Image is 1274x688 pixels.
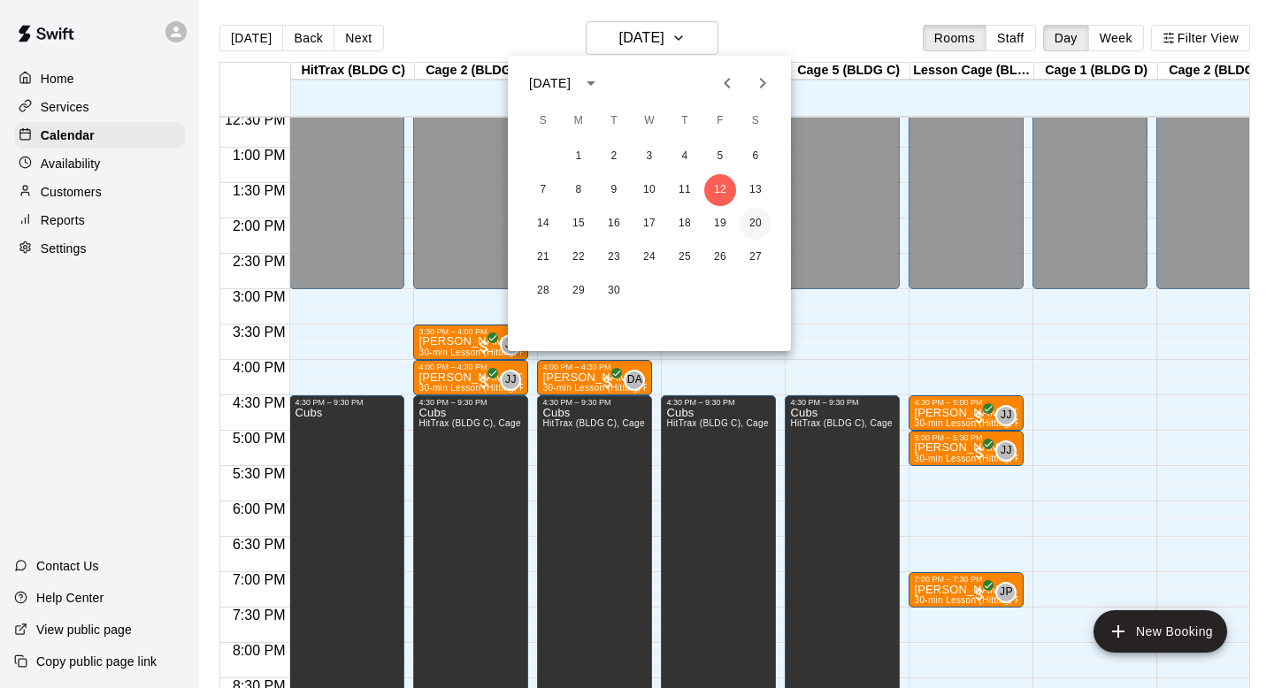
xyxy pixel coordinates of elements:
span: Wednesday [633,103,665,139]
button: 1 [563,141,595,172]
span: Tuesday [598,103,630,139]
div: [DATE] [529,74,571,93]
button: 6 [740,141,771,172]
button: 12 [704,174,736,206]
button: 22 [563,241,595,273]
button: calendar view is open, switch to year view [576,68,606,98]
button: 11 [669,174,701,206]
button: 8 [563,174,595,206]
button: 4 [669,141,701,172]
button: 30 [598,275,630,307]
button: 24 [633,241,665,273]
button: Next month [745,65,780,101]
button: 16 [598,208,630,240]
button: 18 [669,208,701,240]
button: 20 [740,208,771,240]
span: Sunday [527,103,559,139]
span: Friday [704,103,736,139]
button: 28 [527,275,559,307]
button: 27 [740,241,771,273]
button: 7 [527,174,559,206]
button: 3 [633,141,665,172]
button: 26 [704,241,736,273]
button: 2 [598,141,630,172]
span: Thursday [669,103,701,139]
button: 10 [633,174,665,206]
button: 23 [598,241,630,273]
button: 21 [527,241,559,273]
button: 15 [563,208,595,240]
button: 14 [527,208,559,240]
span: Saturday [740,103,771,139]
button: 25 [669,241,701,273]
button: 17 [633,208,665,240]
button: Previous month [710,65,745,101]
button: 13 [740,174,771,206]
button: 9 [598,174,630,206]
button: 29 [563,275,595,307]
button: 19 [704,208,736,240]
span: Monday [563,103,595,139]
button: 5 [704,141,736,172]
